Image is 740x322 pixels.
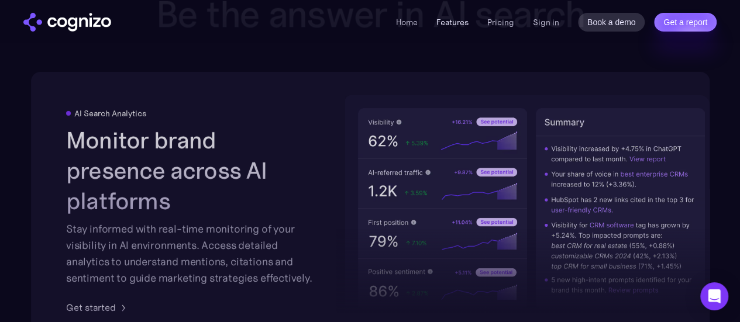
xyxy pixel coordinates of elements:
[345,95,718,321] img: AI visibility metrics performance insights
[436,17,469,27] a: Features
[487,17,514,27] a: Pricing
[654,13,717,32] a: Get a report
[66,221,316,286] div: Stay informed with real-time monitoring of your visibility in AI environments. Access detailed an...
[578,13,645,32] a: Book a demo
[23,13,111,32] img: cognizo logo
[700,282,728,310] div: Open Intercom Messenger
[66,125,316,216] h2: Monitor brand presence across AI platforms
[533,15,559,29] a: Sign in
[23,13,111,32] a: home
[396,17,418,27] a: Home
[66,300,116,314] div: Get started
[74,109,146,118] div: AI Search Analytics
[66,300,130,314] a: Get started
